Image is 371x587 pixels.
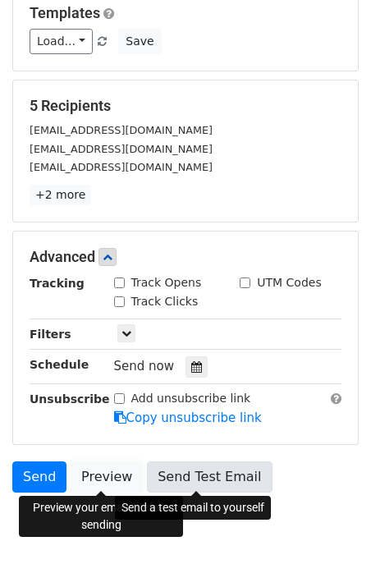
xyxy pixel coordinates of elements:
a: Send [12,461,66,493]
label: Add unsubscribe link [131,390,251,407]
strong: Tracking [30,277,85,290]
span: Send now [114,359,175,374]
strong: Filters [30,328,71,341]
label: Track Clicks [131,293,199,310]
small: [EMAIL_ADDRESS][DOMAIN_NAME] [30,161,213,173]
h5: Advanced [30,248,341,266]
a: Load... [30,29,93,54]
small: [EMAIL_ADDRESS][DOMAIN_NAME] [30,143,213,155]
div: Preview your emails before sending [19,496,183,537]
a: Copy unsubscribe link [114,410,262,425]
small: [EMAIL_ADDRESS][DOMAIN_NAME] [30,124,213,136]
a: +2 more [30,185,91,205]
label: Track Opens [131,274,202,291]
label: UTM Codes [257,274,321,291]
a: Preview [71,461,143,493]
div: Send a test email to yourself [115,496,271,520]
a: Send Test Email [147,461,272,493]
strong: Unsubscribe [30,392,110,406]
div: チャットウィジェット [289,508,371,587]
h5: 5 Recipients [30,97,341,115]
a: Templates [30,4,100,21]
strong: Schedule [30,358,89,371]
iframe: Chat Widget [289,508,371,587]
button: Save [118,29,161,54]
